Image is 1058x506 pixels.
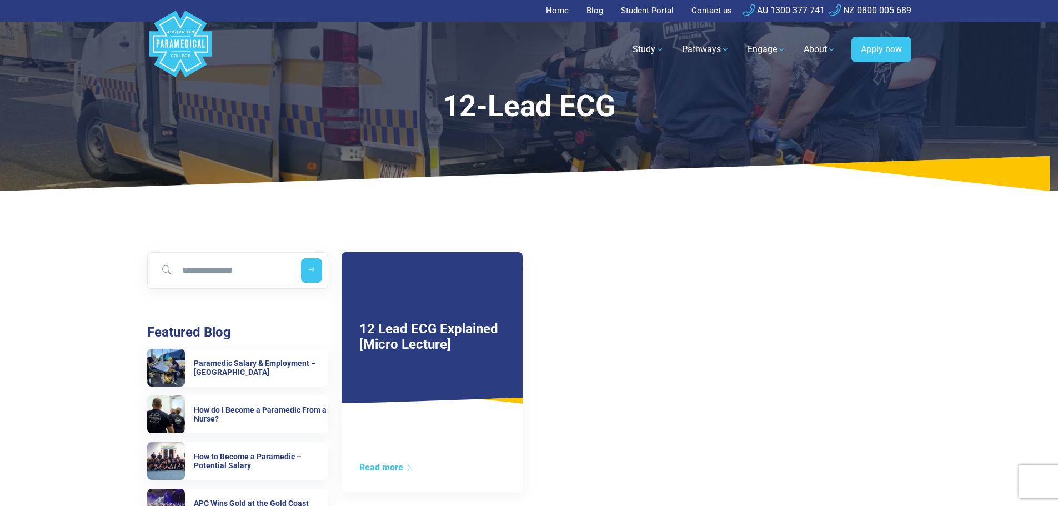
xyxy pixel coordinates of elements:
img: Paramedic Salary & Employment – Queensland [147,349,185,387]
h6: Paramedic Salary & Employment – [GEOGRAPHIC_DATA] [194,359,328,378]
a: AU 1300 377 741 [743,5,825,16]
a: Study [626,34,671,65]
a: How to Become a Paramedic – Potential Salary How to Become a Paramedic – Potential Salary [147,442,328,480]
a: Australian Paramedical College [147,22,214,78]
h6: How to Become a Paramedic – Potential Salary [194,452,328,471]
div: 12-Lead ECG [243,89,816,124]
img: How do I Become a Paramedic From a Nurse? [147,395,185,433]
img: How to Become a Paramedic – Potential Salary [147,442,185,480]
a: Pathways [675,34,736,65]
a: NZ 0800 005 689 [829,5,911,16]
a: Read more [359,462,413,473]
a: Engage [741,34,793,65]
a: 12 Lead ECG Explained [Micro Lecture] [359,321,498,353]
a: Paramedic Salary & Employment – Queensland Paramedic Salary & Employment – [GEOGRAPHIC_DATA] [147,349,328,387]
h6: How do I Become a Paramedic From a Nurse? [194,405,328,424]
h3: Featured Blog [147,324,328,340]
a: Apply now [851,37,911,62]
a: How do I Become a Paramedic From a Nurse? How do I Become a Paramedic From a Nurse? [147,395,328,433]
input: Search for blog [152,258,292,283]
a: About [797,34,843,65]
